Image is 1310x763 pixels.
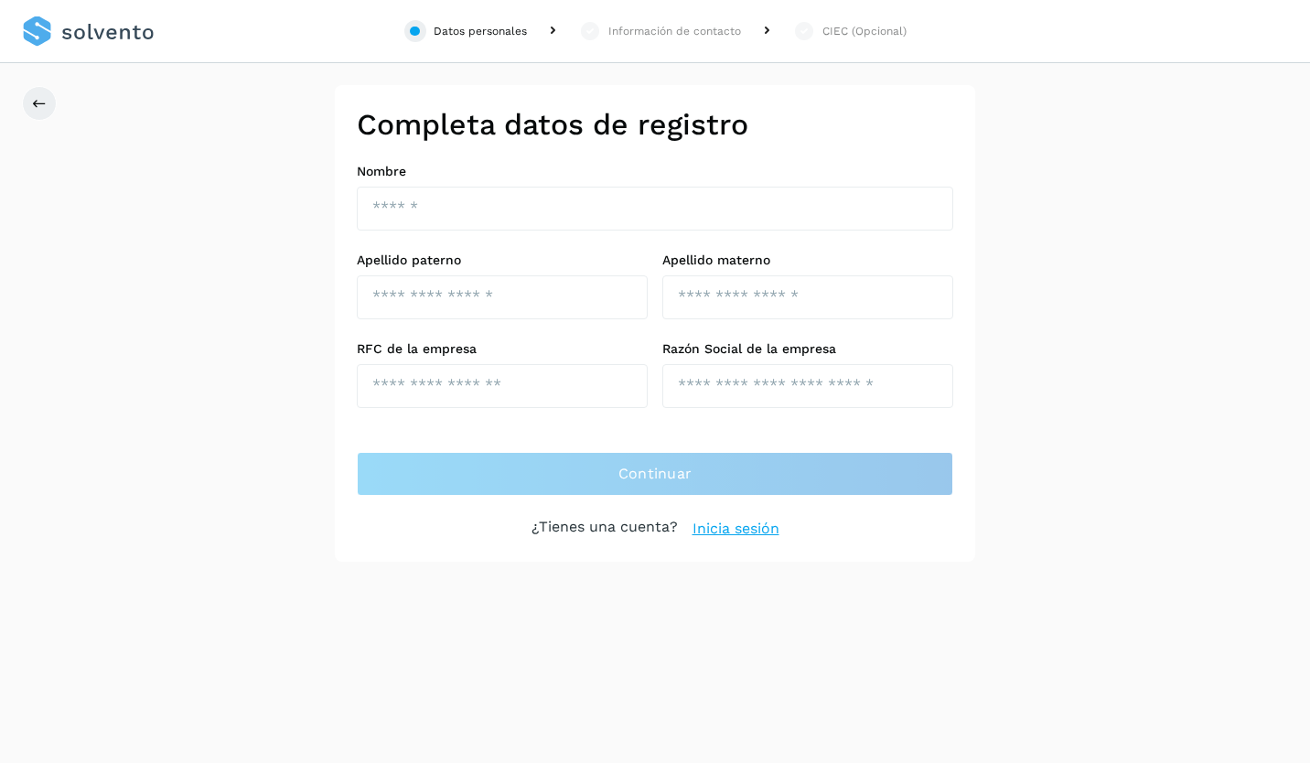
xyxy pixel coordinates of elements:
[357,452,953,496] button: Continuar
[357,107,953,142] h2: Completa datos de registro
[532,518,678,540] p: ¿Tienes una cuenta?
[608,23,741,39] div: Información de contacto
[693,518,779,540] a: Inicia sesión
[434,23,527,39] div: Datos personales
[662,341,953,357] label: Razón Social de la empresa
[357,164,953,179] label: Nombre
[618,464,693,484] span: Continuar
[357,253,648,268] label: Apellido paterno
[357,341,648,357] label: RFC de la empresa
[822,23,907,39] div: CIEC (Opcional)
[662,253,953,268] label: Apellido materno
